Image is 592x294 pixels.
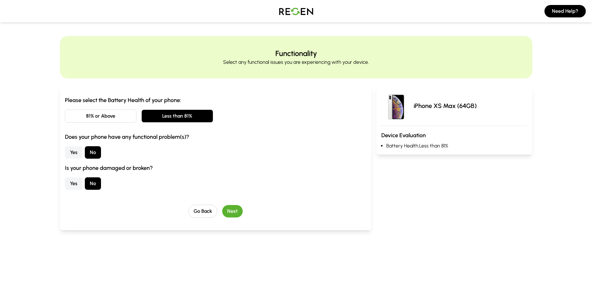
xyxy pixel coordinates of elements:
[223,58,369,66] p: Select any functional issues you are experiencing with your device.
[386,142,527,150] li: Battery Health: Less than 81%
[188,205,217,218] button: Go Back
[65,164,367,172] h3: Is your phone damaged or broken?
[85,177,101,190] button: No
[65,177,82,190] button: Yes
[65,133,367,141] h3: Does your phone have any functional problem(s)?
[381,131,527,140] h3: Device Evaluation
[65,146,82,159] button: Yes
[274,2,318,20] img: Logo
[275,49,317,58] h2: Functionality
[141,110,213,123] button: Less than 81%
[65,96,367,105] h3: Please select the Battery Health of your phone:
[544,5,586,17] button: Need Help?
[414,101,477,110] p: iPhone XS Max (64GB)
[85,146,101,159] button: No
[222,205,243,217] button: Next
[65,110,137,123] button: 81% or Above
[381,91,411,121] img: iPhone XS Max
